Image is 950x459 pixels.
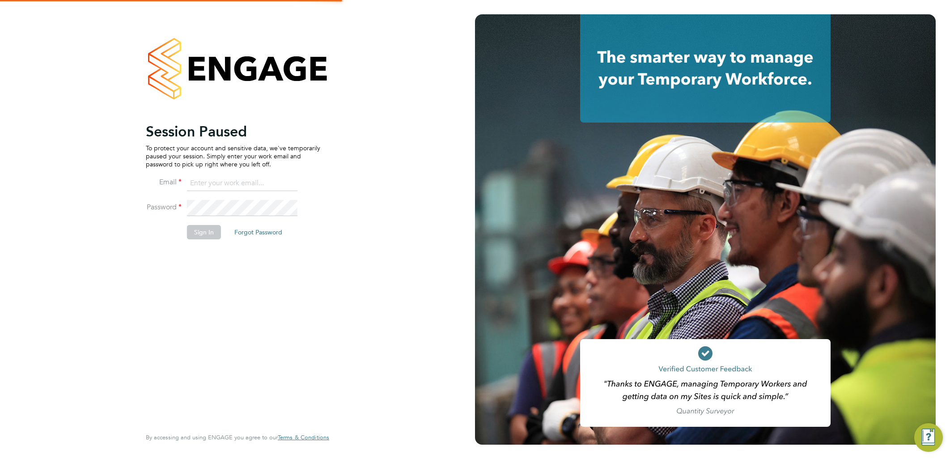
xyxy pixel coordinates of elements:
[278,433,329,441] span: Terms & Conditions
[278,434,329,441] a: Terms & Conditions
[227,225,289,239] button: Forgot Password
[146,123,320,140] h2: Session Paused
[187,225,221,239] button: Sign In
[146,433,329,441] span: By accessing and using ENGAGE you agree to our
[146,203,182,212] label: Password
[187,175,297,191] input: Enter your work email...
[914,423,943,452] button: Engage Resource Center
[146,144,320,169] p: To protect your account and sensitive data, we've temporarily paused your session. Simply enter y...
[146,178,182,187] label: Email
